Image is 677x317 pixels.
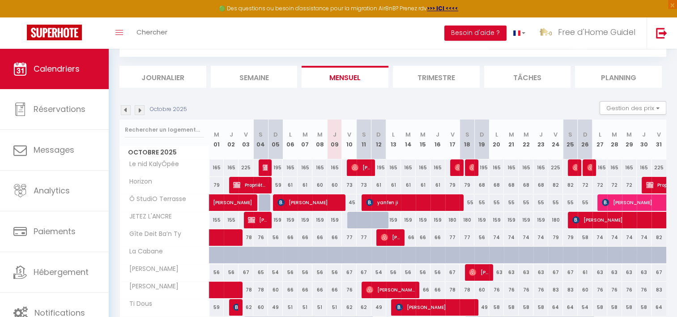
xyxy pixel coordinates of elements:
abbr: M [612,130,617,139]
div: 58 [504,299,519,316]
div: 58 [607,299,622,316]
th: 03 [238,120,253,159]
abbr: D [376,130,381,139]
div: 72 [578,177,592,193]
div: 68 [519,177,533,193]
div: 60 [578,282,592,298]
div: 159 [401,212,416,228]
p: Octobre 2025 [150,105,187,114]
abbr: M [626,130,632,139]
div: 165 [327,159,342,176]
div: 66 [416,229,430,246]
div: 165 [386,159,401,176]
div: 55 [533,194,548,211]
th: 24 [548,120,563,159]
div: 51 [283,299,298,316]
div: 55 [504,194,519,211]
abbr: S [568,130,572,139]
div: 79 [460,177,474,193]
div: 61 [371,177,386,193]
span: [PERSON_NAME] [248,211,268,228]
li: Trimestre [393,66,480,88]
div: 78 [253,282,268,298]
span: Paiements [34,226,76,237]
span: Horizon [121,177,155,187]
th: 05 [268,120,283,159]
div: 56 [283,264,298,281]
div: 67 [357,264,371,281]
div: 51 [327,299,342,316]
span: Calendriers [34,63,80,74]
th: 17 [445,120,460,159]
div: 63 [637,264,651,281]
div: 67 [548,264,563,281]
div: 66 [327,229,342,246]
div: 74 [533,229,548,246]
div: 159 [430,212,445,228]
span: [PERSON_NAME] [213,189,275,206]
th: 20 [489,120,504,159]
div: 59 [268,177,283,193]
li: Journalier [119,66,206,88]
div: 61 [401,177,416,193]
th: 31 [651,120,666,159]
span: [PERSON_NAME] [381,229,400,246]
img: Super Booking [27,25,82,40]
th: 10 [342,120,357,159]
div: 225 [238,159,253,176]
li: Planning [575,66,662,88]
abbr: M [420,130,426,139]
th: 13 [386,120,401,159]
div: 165 [504,159,519,176]
div: 56 [224,264,238,281]
a: ... Free d'Home Guidel [532,17,647,49]
th: 06 [283,120,298,159]
div: 165 [519,159,533,176]
th: 12 [371,120,386,159]
abbr: M [509,130,514,139]
div: 45 [342,194,357,211]
th: 19 [474,120,489,159]
div: 77 [357,229,371,246]
div: 66 [283,282,298,298]
div: 72 [607,177,622,193]
abbr: S [362,130,366,139]
abbr: D [583,130,587,139]
div: 51 [312,299,327,316]
div: 61 [386,177,401,193]
div: 63 [622,264,637,281]
div: 165 [298,159,312,176]
div: 49 [371,299,386,316]
span: Free d'Home Guidel [558,26,635,38]
th: 15 [416,120,430,159]
div: 79 [445,177,460,193]
span: [PERSON_NAME] [277,194,341,211]
div: 51 [298,299,312,316]
div: 66 [430,282,445,298]
div: 165 [209,159,224,176]
span: [PERSON_NAME] [396,299,474,316]
th: 26 [578,120,592,159]
div: 165 [592,159,607,176]
div: 58 [622,299,637,316]
div: 165 [489,159,504,176]
div: 67 [238,264,253,281]
div: 62 [357,299,371,316]
abbr: M [214,130,219,139]
span: [PERSON_NAME] [587,159,592,176]
th: 21 [504,120,519,159]
span: Réservations [34,103,85,115]
div: 159 [519,212,533,228]
th: 28 [607,120,622,159]
abbr: L [495,130,498,139]
div: 74 [622,229,637,246]
div: 55 [474,194,489,211]
div: 77 [445,229,460,246]
div: 58 [578,229,592,246]
div: 49 [474,299,489,316]
abbr: J [436,130,439,139]
span: [PERSON_NAME] [121,264,181,274]
div: 68 [489,177,504,193]
div: 159 [298,212,312,228]
div: 66 [312,229,327,246]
